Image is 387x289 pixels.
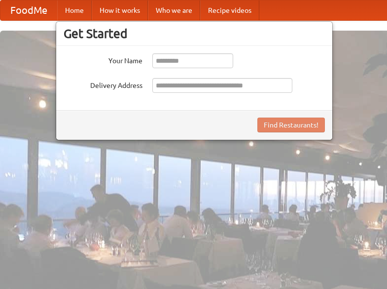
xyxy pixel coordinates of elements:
[92,0,148,20] a: How it works
[148,0,200,20] a: Who we are
[64,53,142,66] label: Your Name
[0,0,57,20] a: FoodMe
[64,78,142,90] label: Delivery Address
[57,0,92,20] a: Home
[64,26,325,41] h3: Get Started
[257,118,325,132] button: Find Restaurants!
[200,0,259,20] a: Recipe videos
